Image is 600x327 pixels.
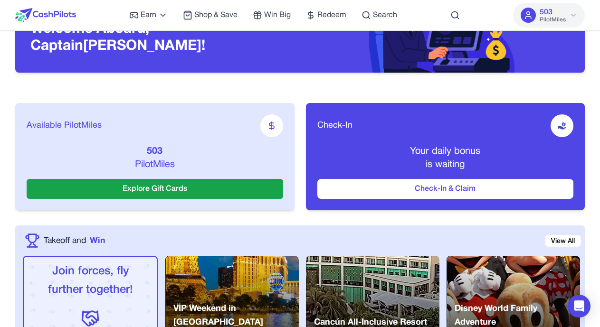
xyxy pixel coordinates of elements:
span: Redeem [317,9,346,21]
button: Explore Gift Cards [27,179,283,199]
a: Takeoff andWin [44,234,105,247]
a: Redeem [306,9,346,21]
p: Join forces, fly further together! [31,262,149,299]
a: Win Big [253,9,291,21]
span: Search [373,9,397,21]
button: Check-In & Claim [317,179,574,199]
span: is waiting [426,160,465,169]
button: 503PilotMiles [513,3,585,28]
a: Search [362,9,397,21]
div: Open Intercom Messenger [568,295,590,318]
span: Check-In [317,119,352,132]
span: Shop & Save [194,9,238,21]
a: View All [545,235,581,247]
span: 503 [540,7,552,18]
span: Takeoff and [44,234,86,247]
a: Earn [129,9,168,21]
img: receive-dollar [557,121,567,131]
span: Earn [141,9,156,21]
p: PilotMiles [27,158,283,171]
h3: Welcome Aboard, Captain [PERSON_NAME]! [30,21,285,55]
span: Available PilotMiles [27,119,102,132]
a: Shop & Save [183,9,238,21]
span: Win [90,234,105,247]
span: Win Big [264,9,291,21]
p: Your daily bonus [317,145,574,158]
span: PilotMiles [540,16,566,24]
p: 503 [27,145,283,158]
img: CashPilots Logo [15,8,76,22]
